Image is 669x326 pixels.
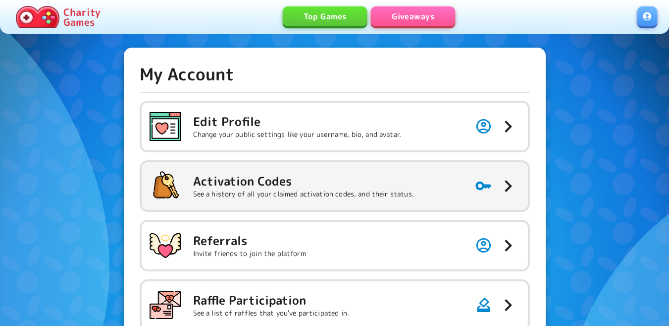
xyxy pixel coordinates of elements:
[193,189,414,199] p: See a history of all your claimed activation codes, and their status.
[193,233,306,249] h5: Referrals
[140,64,235,84] h4: My Account
[63,7,101,27] p: Charity Games
[193,249,306,259] p: Invite friends to join the platform
[193,130,402,139] p: Change your public settings like your username, bio, and avatar.
[12,4,104,30] a: Charity Games
[142,103,528,150] button: Edit ProfileChange your public settings like your username, bio, and avatar.
[142,162,528,210] button: Activation CodesSee a history of all your claimed activation codes, and their status.
[193,114,402,130] h5: Edit Profile
[371,6,455,26] a: Giveaways
[142,222,528,269] button: ReferralsInvite friends to join the platform
[283,6,367,26] a: Top Games
[193,292,350,308] h5: Raffle Participation
[193,173,414,189] h5: Activation Codes
[193,308,350,318] p: See a list of raffles that you've participated in.
[16,6,59,28] img: Charity.Games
